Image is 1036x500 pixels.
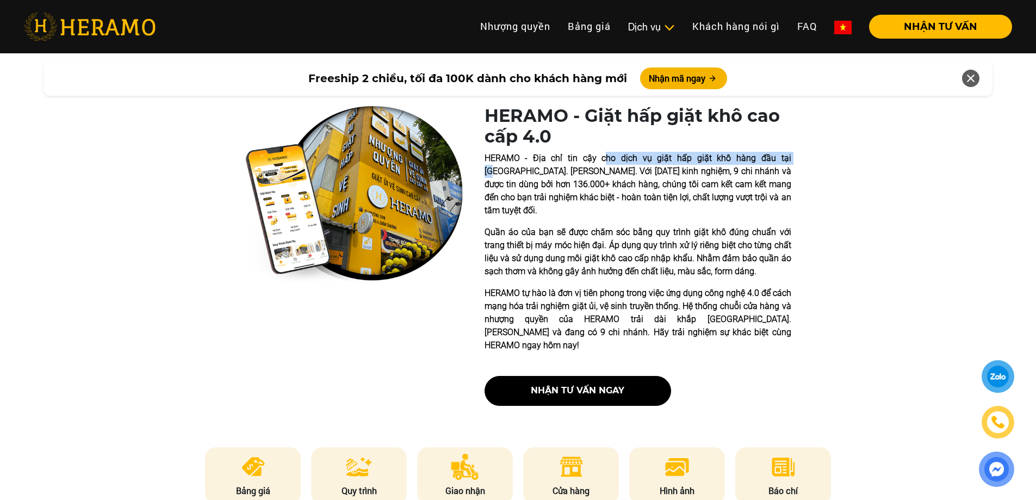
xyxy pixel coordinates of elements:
img: subToggleIcon [663,22,675,33]
p: HERAMO tự hào là đơn vị tiên phong trong việc ứng dụng công nghệ 4.0 để cách mạng hóa trải nghiệm... [485,287,791,352]
p: Giao nhận [417,484,513,497]
p: Báo chí [735,484,831,497]
p: Quy trình [311,484,407,497]
p: HERAMO - Địa chỉ tin cậy cho dịch vụ giặt hấp giặt khô hàng đầu tại [GEOGRAPHIC_DATA]. [PERSON_NA... [485,152,791,217]
img: process.png [346,454,372,480]
h1: HERAMO - Giặt hấp giặt khô cao cấp 4.0 [485,106,791,147]
img: heramo-logo.png [24,13,156,41]
a: Bảng giá [559,15,619,38]
p: Bảng giá [205,484,301,497]
button: Nhận mã ngay [640,67,727,89]
img: phone-icon [992,416,1004,428]
p: Cửa hàng [523,484,619,497]
img: delivery.png [451,454,479,480]
p: Quần áo của bạn sẽ được chăm sóc bằng quy trình giặt khô đúng chuẩn với trang thiết bị máy móc hi... [485,226,791,278]
a: phone-icon [983,408,1013,437]
a: Nhượng quyền [472,15,559,38]
img: pricing.png [240,454,266,480]
button: nhận tư vấn ngay [485,376,671,406]
p: Hình ảnh [629,484,725,497]
button: NHẬN TƯ VẤN [869,15,1012,39]
img: store.png [558,454,585,480]
div: Dịch vụ [628,20,675,34]
img: vn-flag.png [834,21,852,34]
a: Khách hàng nói gì [684,15,789,38]
span: Freeship 2 chiều, tối đa 100K dành cho khách hàng mới [308,70,627,87]
img: image.png [664,454,690,480]
img: news.png [770,454,797,480]
a: NHẬN TƯ VẤN [860,22,1012,32]
a: FAQ [789,15,826,38]
img: heramo-quality-banner [245,106,463,284]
